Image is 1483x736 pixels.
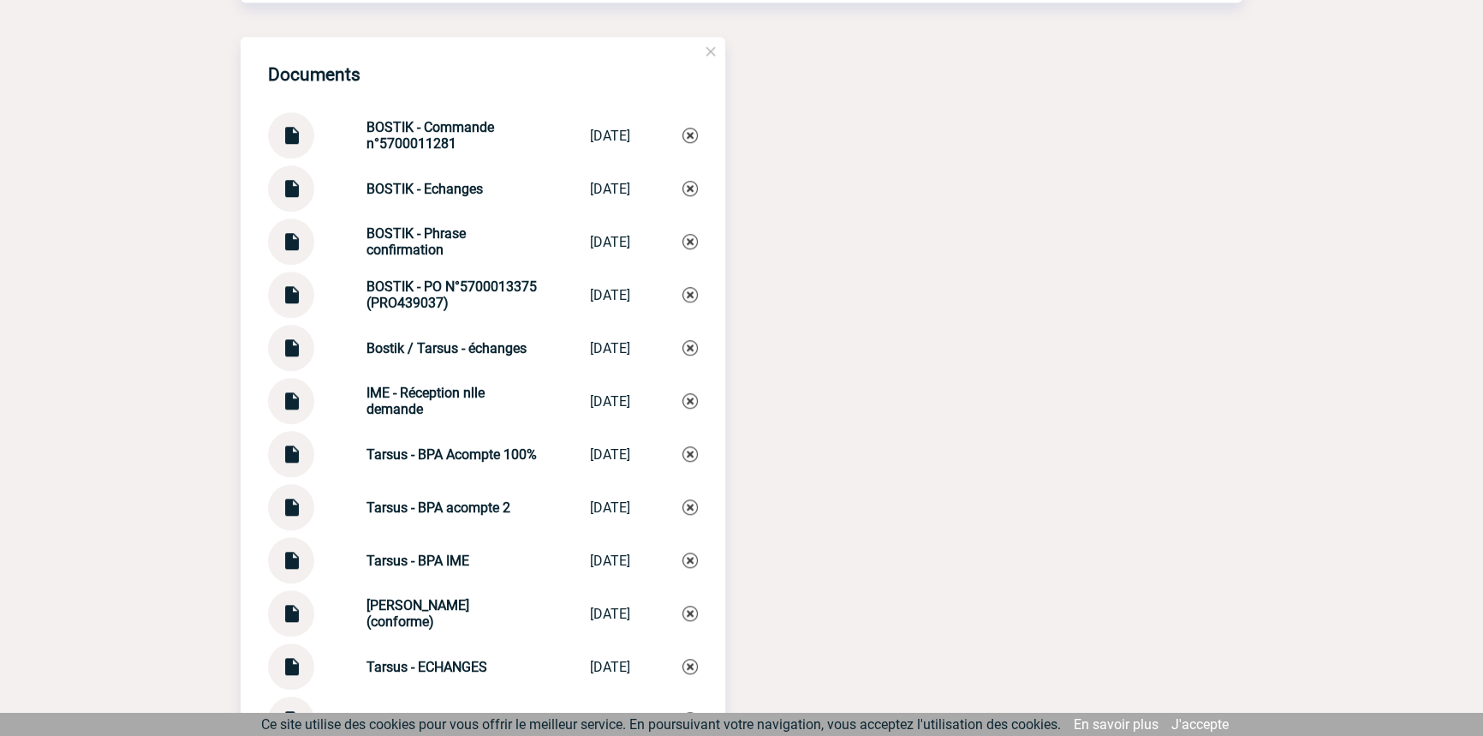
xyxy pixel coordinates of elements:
strong: BOSTIK - Phrase confirmation [366,225,466,258]
div: [DATE] [590,287,630,303]
img: Supprimer [682,181,698,196]
strong: Tarsus - BPA acompte 2 [366,500,510,516]
img: Supprimer [682,234,698,249]
strong: BOSTIK - PO N°5700013375 (PRO439037) [366,278,537,311]
div: [DATE] [590,234,630,250]
div: [DATE] [590,181,630,197]
strong: BOSTIK - Echanges [366,181,483,197]
span: Ce site utilise des cookies pour vous offrir le meilleur service. En poursuivant votre navigation... [261,716,1061,733]
div: [DATE] [590,393,630,410]
div: [DATE] [590,553,630,569]
img: Supprimer [682,287,698,302]
div: [DATE] [590,340,630,356]
img: Supprimer [682,500,698,515]
img: Supprimer [682,659,698,674]
strong: IME - Réception nlle demande [366,385,485,417]
img: Supprimer [682,340,698,356]
img: close.png [703,44,718,59]
img: Supprimer [682,553,698,568]
img: Supprimer [682,606,698,621]
strong: Tarsus - BPA IME [366,553,469,569]
div: [DATE] [590,659,630,675]
h4: Documents [268,64,360,85]
strong: Tarsus - BPA Acompte 100% [366,446,537,463]
img: Supprimer [682,446,698,462]
div: [DATE] [590,446,630,463]
strong: Bostik / Tarsus - échanges [366,340,527,356]
img: Supprimer [682,393,698,409]
a: J'accepte [1171,716,1229,733]
div: [DATE] [590,128,630,144]
strong: Tarsus - ECHANGES [366,659,487,675]
img: Supprimer [682,128,698,143]
strong: [PERSON_NAME] (conforme) [366,597,469,630]
a: En savoir plus [1074,716,1158,733]
strong: Tarsus - Facture (conforme) [366,712,534,728]
div: [DATE] [590,606,630,622]
div: [DATE] [590,500,630,516]
div: [DATE] [590,712,630,728]
strong: BOSTIK - Commande n°5700011281 [366,119,494,152]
